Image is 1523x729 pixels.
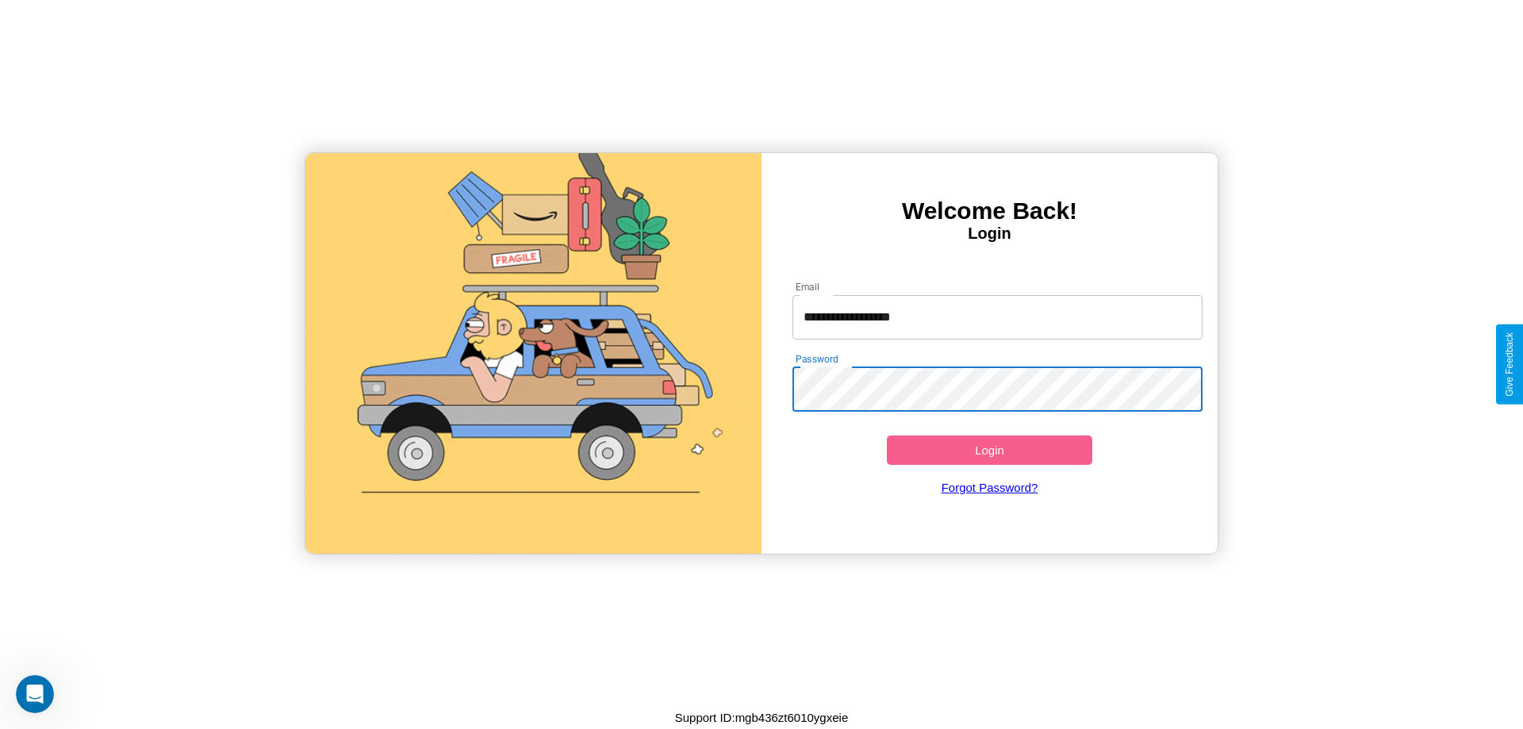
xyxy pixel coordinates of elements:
[675,707,848,728] p: Support ID: mgb436zt6010ygxeie
[1504,332,1515,397] div: Give Feedback
[16,675,54,713] iframe: Intercom live chat
[761,198,1218,224] h3: Welcome Back!
[796,280,820,294] label: Email
[796,352,838,366] label: Password
[305,153,761,554] img: gif
[887,435,1092,465] button: Login
[785,465,1195,510] a: Forgot Password?
[761,224,1218,243] h4: Login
